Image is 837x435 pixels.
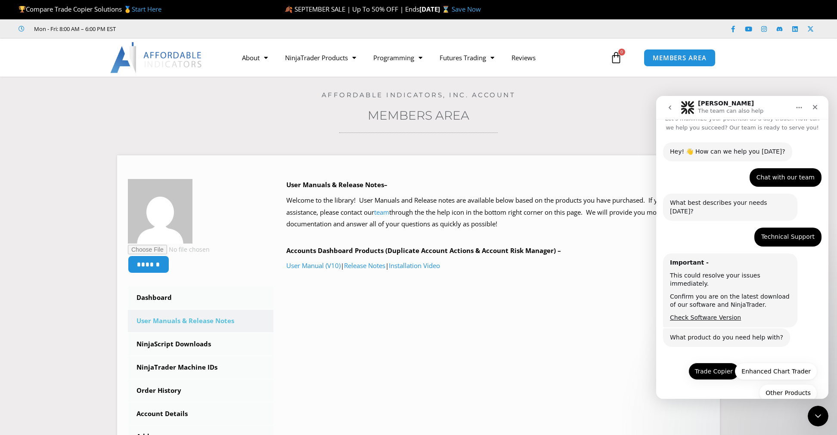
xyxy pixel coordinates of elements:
[656,96,828,399] iframe: Intercom live chat
[286,180,387,189] b: User Manuals & Release Notes–
[233,48,276,68] a: About
[286,194,710,231] p: Welcome to the library! User Manuals and Release notes are available below based on the products ...
[597,45,635,70] a: 0
[322,91,516,99] a: Affordable Indicators, Inc. Account
[128,403,273,425] a: Account Details
[128,310,273,332] a: User Manuals & Release Notes
[344,261,385,270] a: Release Notes
[132,5,161,13] a: Start Here
[285,5,419,13] span: 🍂 SEPTEMBER SALE | Up To 50% OFF | Ends
[19,5,161,13] span: Compare Trade Copier Solutions 🥇
[653,55,707,61] span: MEMBERS AREA
[431,48,503,68] a: Futures Trading
[286,260,710,272] p: | |
[808,406,828,426] iframe: Intercom live chat
[233,48,608,68] nav: Menu
[32,24,116,34] span: Mon - Fri: 8:00 AM – 6:00 PM EST
[128,179,192,244] img: 0f9cbed3e1304da38d6fa3b8c6a0ee6ec555c028aef74450e444112f312f15a2
[103,288,161,305] button: Other Products
[286,246,561,255] b: Accounts Dashboard Products (Duplicate Account Actions & Account Risk Manager) –
[110,42,203,73] img: LogoAI | Affordable Indicators – NinjaTrader
[389,261,440,270] a: Installation Video
[374,208,389,216] a: team
[365,48,431,68] a: Programming
[618,49,625,56] span: 0
[419,5,452,13] strong: [DATE] ⌛
[128,379,273,402] a: Order History
[368,108,469,123] a: Members Area
[19,6,25,12] img: 🏆
[452,5,481,13] a: Save Now
[128,356,273,379] a: NinjaTrader Machine IDs
[503,48,544,68] a: Reviews
[644,49,716,67] a: MEMBERS AREA
[128,333,273,355] a: NinjaScript Downloads
[128,25,257,33] iframe: Customer reviews powered by Trustpilot
[276,48,365,68] a: NinjaTrader Products
[286,261,341,270] a: User Manual (V10)
[128,287,273,309] a: Dashboard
